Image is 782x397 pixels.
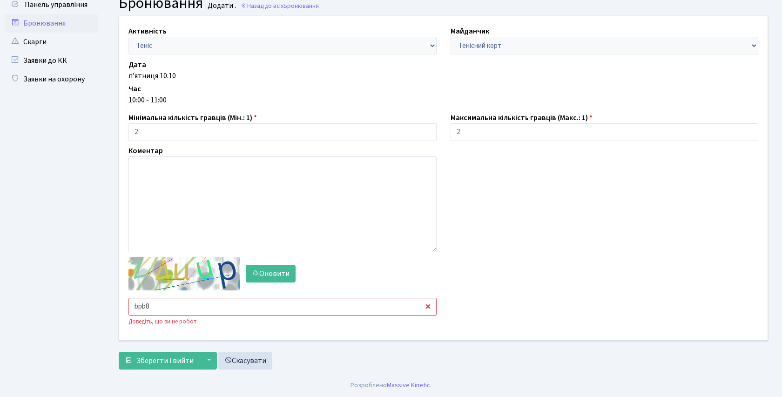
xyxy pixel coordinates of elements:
[128,145,163,156] label: Коментар
[128,257,240,290] img: default
[128,94,758,106] div: 10:00 - 11:00
[218,352,272,370] a: Скасувати
[128,317,437,326] div: Доведіть, що ви не робот
[128,59,146,70] label: Дата
[5,14,98,33] a: Бронювання
[241,1,319,10] a: Назад до всіхБронювання
[387,380,430,390] a: Massive Kinetic
[5,51,98,70] a: Заявки до КК
[128,112,257,123] label: Мінімальна кількість гравців (Мін.: 1)
[451,112,593,123] label: Максимальна кількість гравців (Макс.: 1)
[128,70,758,81] div: п’ятниця 10.10
[451,26,489,37] label: Майданчик
[128,298,437,316] input: Введіть текст із зображення
[5,70,98,88] a: Заявки на охорону
[128,83,141,94] label: Час
[246,265,296,283] button: Оновити
[119,352,200,370] button: Зберегти і вийти
[136,356,194,366] span: Зберегти і вийти
[128,26,167,37] label: Активність
[5,33,98,51] a: Скарги
[206,1,236,10] small: Додати .
[351,380,431,390] div: Розроблено .
[283,1,319,10] span: Бронювання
